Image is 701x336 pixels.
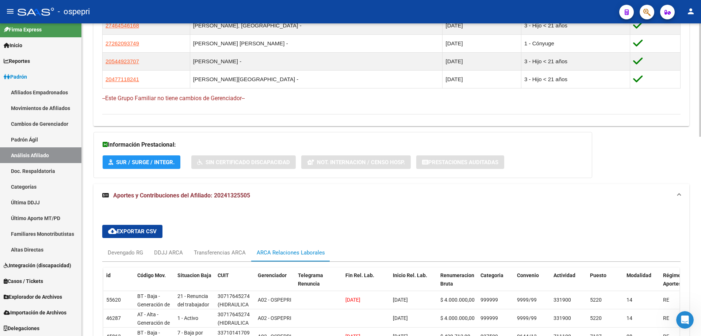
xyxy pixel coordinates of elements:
[393,315,408,321] span: [DATE]
[218,320,249,334] span: (HIDRAULICA LB S. A. S.)
[206,159,290,166] span: Sin Certificado Discapacidad
[102,225,162,238] button: Exportar CSV
[627,272,651,278] span: Modalidad
[6,7,15,16] mat-icon: menu
[4,57,30,65] span: Reportes
[663,315,669,321] span: RE
[137,293,170,316] span: BT - Baja - Generación de Clave
[103,268,134,300] datatable-header-cell: id
[215,268,255,300] datatable-header-cell: CUIT
[190,52,443,70] td: [PERSON_NAME] -
[295,268,342,300] datatable-header-cell: Telegrama Renuncia
[587,268,624,300] datatable-header-cell: Puesto
[4,277,43,285] span: Casos / Tickets
[624,268,660,300] datatable-header-cell: Modalidad
[102,94,681,102] h4: --Este Grupo Familiar no tiene cambios de Gerenciador--
[106,76,139,82] span: 20477118241
[590,315,602,321] span: 5220
[437,268,478,300] datatable-header-cell: Renumeracion Bruta
[255,268,295,300] datatable-header-cell: Gerenciador
[440,315,475,321] span: $ 4.000.000,00
[113,192,250,199] span: Aportes y Contribuciones del Afiliado: 20241325505
[517,297,537,303] span: 9999/99
[108,227,117,235] mat-icon: cloud_download
[440,272,474,287] span: Renumeracion Bruta
[4,41,22,49] span: Inicio
[517,315,537,321] span: 9999/99
[106,315,121,321] span: 46287
[116,159,175,166] span: SUR / SURGE / INTEGR.
[194,249,246,257] div: Transferencias ARCA
[590,272,606,278] span: Puesto
[393,272,427,278] span: Inicio Rel. Lab.
[258,297,291,303] span: A02 - OSPEPRI
[551,268,587,300] datatable-header-cell: Actividad
[443,70,521,88] td: [DATE]
[443,52,521,70] td: [DATE]
[627,297,632,303] span: 14
[4,73,27,81] span: Padrón
[443,16,521,34] td: [DATE]
[393,297,408,303] span: [DATE]
[103,155,180,169] button: SUR / SURGE / INTEGR.
[258,315,291,321] span: A02 - OSPEPRI
[4,293,62,301] span: Explorador de Archivos
[154,249,183,257] div: DDJJ ARCA
[106,297,121,303] span: 55620
[4,261,71,269] span: Integración (discapacidad)
[517,272,539,278] span: Convenio
[345,272,374,278] span: Fin Rel. Lab.
[627,315,632,321] span: 14
[521,34,630,52] td: 1 - Cónyuge
[103,140,583,150] h3: Información Prestacional:
[317,159,405,166] span: Not. Internacion / Censo Hosp.
[4,324,39,332] span: Delegaciones
[177,272,211,278] span: Situacion Baja
[443,34,521,52] td: [DATE]
[416,155,504,169] button: Prestaciones Auditadas
[58,4,90,20] span: - ospepri
[480,297,498,303] span: 999999
[4,26,42,34] span: Firma Express
[521,52,630,70] td: 3 - Hijo < 21 años
[514,268,551,300] datatable-header-cell: Convenio
[663,272,684,287] span: Régimen Aportes
[521,16,630,34] td: 3 - Hijo < 21 años
[676,311,694,329] iframe: Intercom live chat
[257,249,325,257] div: ARCA Relaciones Laborales
[218,310,250,319] div: 30717645274
[106,22,139,29] span: 27464546168
[553,297,571,303] span: 331900
[175,268,215,300] datatable-header-cell: Situacion Baja
[590,297,602,303] span: 5220
[137,312,170,334] span: AT - Alta - Generación de clave
[301,155,411,169] button: Not. Internacion / Censo Hosp.
[258,272,287,278] span: Gerenciador
[190,34,443,52] td: [PERSON_NAME] [PERSON_NAME] -
[686,7,695,16] mat-icon: person
[553,315,571,321] span: 331900
[108,249,143,257] div: Devengado RG
[106,272,111,278] span: id
[4,309,66,317] span: Importación de Archivos
[191,155,296,169] button: Sin Certificado Discapacidad
[190,16,443,34] td: [PERSON_NAME], [GEOGRAPHIC_DATA] -
[106,58,139,64] span: 20544923707
[134,268,175,300] datatable-header-cell: Código Mov.
[553,272,575,278] span: Actividad
[298,272,323,287] span: Telegrama Renuncia
[390,268,437,300] datatable-header-cell: Inicio Rel. Lab.
[137,272,166,278] span: Código Mov.
[663,297,669,303] span: RE
[342,268,390,300] datatable-header-cell: Fin Rel. Lab.
[106,40,139,46] span: 27262093749
[660,268,697,300] datatable-header-cell: Régimen Aportes
[93,184,689,207] mat-expansion-panel-header: Aportes y Contribuciones del Afiliado: 20241325505
[480,272,503,278] span: Categoria
[428,159,498,166] span: Prestaciones Auditadas
[345,297,360,303] span: [DATE]
[478,268,514,300] datatable-header-cell: Categoria
[218,272,229,278] span: CUIT
[218,302,249,316] span: (HIDRAULICA LB S. A. S.)
[480,315,498,321] span: 999999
